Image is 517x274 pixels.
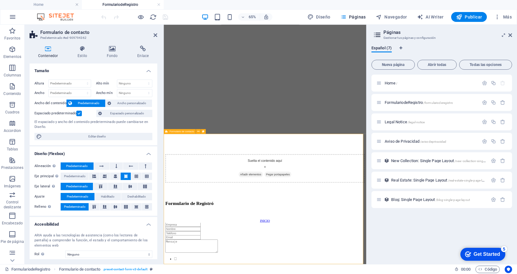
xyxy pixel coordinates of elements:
[66,100,106,107] button: Predeterminado
[505,266,512,273] button: Usercentrics
[391,178,490,182] span: Haz clic para abrir la página
[491,100,496,105] div: Duplicar
[34,91,48,95] label: Ancho
[263,14,269,20] i: Al redimensionar, ajustar el nivel de zoom automáticamente para ajustarse al dispositivo elegido.
[385,139,446,144] span: Haz clic para abrir la página
[385,81,397,85] span: Haz clic para abrir la página
[384,158,389,163] div: Este diseño se usa como una plantilla para todos los elementos (como por ejemplo un post de un bl...
[391,158,503,163] span: Haz clic para abrir la página
[408,121,425,124] span: /legal-notice
[500,80,505,86] div: La página principal no puede eliminarse
[491,197,496,202] div: Configuración
[491,178,496,183] div: Configuración
[34,233,152,248] div: ARIA ayuda a las tecnologías de asistencia (como los lectores de pantalla) a comprender la funció...
[371,60,415,70] button: Nueva página
[385,100,453,105] span: FormulariodeRegistro
[106,100,152,107] button: Ancho personalizado
[150,268,153,271] i: Este elemento es un preajuste personalizable
[420,63,454,67] span: Abrir todas
[459,60,512,70] button: Todas las opciones
[383,100,479,104] div: FormulariodeRegistro/formularioderegistro
[61,193,94,200] button: Predeterminado
[478,266,497,273] span: Código
[69,46,98,59] h4: Estilo
[491,139,496,144] div: Duplicar
[448,179,490,182] span: /real-estate-single-page-layout
[96,82,117,85] label: Alto mín
[491,119,496,125] div: Duplicar
[5,3,50,16] div: Get Started 5 items remaining, 0% complete
[436,198,470,202] span: /blog-single-page-layout
[59,266,153,273] nav: breadcrumb
[376,14,407,20] span: Navegador
[500,119,505,125] div: Eliminar
[389,159,488,163] div: New Collection: Single Page Layout/new-collection-single-page-layout
[500,178,505,183] div: Eliminar
[103,266,147,273] span: . preset-contact-form-v3-default
[66,162,88,170] span: Predeterminado
[417,60,457,70] button: Abrir todas
[34,110,76,117] label: Espaciado predeterminado
[40,35,145,41] h3: Predeterminado #ed-909794362
[451,12,487,22] button: Publicar
[30,217,157,228] h4: Accesibilidad
[384,178,389,183] div: Este diseño se usa como una plantilla para todos los elementos (como por ejemplo un post de un bl...
[383,30,512,35] h2: Páginas
[137,13,144,21] button: Haz clic para salir del modo de previsualización y seguir editando
[383,35,500,41] h3: Gestionar tus páginas y configuración
[30,63,157,75] h4: Tamaño
[247,13,257,21] h6: 65%
[4,184,21,189] p: Imágenes
[129,46,157,59] h4: Enlace
[2,199,309,243] div: Suelta el contenido aquí
[500,197,505,202] div: Eliminar
[30,146,157,157] h4: Diseño (Flexbox)
[34,100,66,107] label: Ancho del contenido
[420,140,447,143] span: /avisodeprivacidad
[66,183,88,190] span: Predeterminado
[371,46,512,57] div: Pestañas de idiomas
[389,178,488,182] div: Real Estate: Single Page Layout/real-estate-single-page-layout
[415,12,446,22] button: AI Writer
[7,147,18,152] p: Tablas
[338,12,368,22] button: Páginas
[30,46,69,59] h4: Contenedor
[500,100,505,105] div: Eliminar
[461,266,471,273] span: 00 00
[127,193,146,200] span: Deshabilitado
[2,221,23,226] p: Encabezado
[4,36,20,41] p: Favoritos
[491,158,496,163] div: Configuración
[34,183,61,190] label: Eje lateral
[98,46,129,59] h4: Fondo
[170,130,194,133] span: Formulario de contacto
[371,44,392,53] span: Español (7)
[96,110,152,117] button: Espaciado personalizado
[482,100,487,105] div: Configuración
[391,197,470,202] span: Haz clic para abrir la página
[44,133,150,140] span: Editar diseño
[396,82,397,85] span: /
[500,158,505,163] div: Eliminar
[61,173,89,180] button: Predeterminado
[155,226,197,235] span: Pegar portapapeles
[491,80,496,86] div: Duplicar
[4,128,21,133] p: Accordion
[383,139,479,143] div: Aviso de Privacidad/avisodeprivacidad
[482,119,487,125] div: Configuración
[74,100,104,107] span: Predeterminado
[305,12,333,22] button: Diseño
[40,30,157,35] h2: Formulario de contacto
[34,120,152,130] div: El espaciado y ancho del contenido predeterminado puede cambiarse en Diseño.
[455,159,503,163] span: /new-collection-single-page-layout
[455,266,471,273] h6: Tiempo de la sesión
[1,239,24,244] p: Pie de página
[96,91,117,95] label: Ancho mín
[34,133,152,140] button: Editar diseño
[456,14,482,20] span: Publicar
[59,266,100,273] span: Haz clic para seleccionar y doble clic para editar
[5,110,20,115] p: Cuadros
[18,7,45,12] div: Get Started
[64,203,86,211] span: Predeterminado
[115,226,153,235] span: Añadir elementos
